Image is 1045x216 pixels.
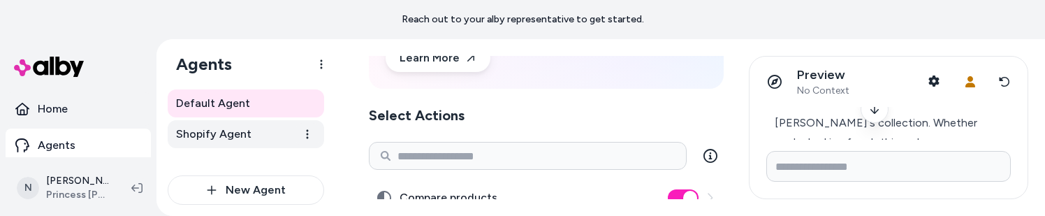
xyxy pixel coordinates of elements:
[386,44,490,72] a: Learn More
[766,151,1011,182] input: Write your prompt here
[176,95,250,112] span: Default Agent
[165,54,232,75] h1: Agents
[17,177,39,199] span: N
[46,188,109,202] span: Princess [PERSON_NAME] USA
[168,175,324,205] button: New Agent
[14,57,84,77] img: alby Logo
[168,120,324,148] a: Shopify Agent
[38,101,68,117] p: Home
[46,174,109,188] p: [PERSON_NAME]
[168,89,324,117] a: Default Agent
[8,166,120,210] button: N[PERSON_NAME]Princess [PERSON_NAME] USA
[402,13,644,27] p: Reach out to your alby representative to get started.
[797,85,849,97] span: No Context
[400,189,497,206] label: Compare products
[176,126,251,143] span: Shopify Agent
[797,67,849,83] p: Preview
[38,137,75,154] p: Agents
[6,129,151,162] a: Agents
[6,92,151,126] a: Home
[369,106,724,125] h2: Select Actions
